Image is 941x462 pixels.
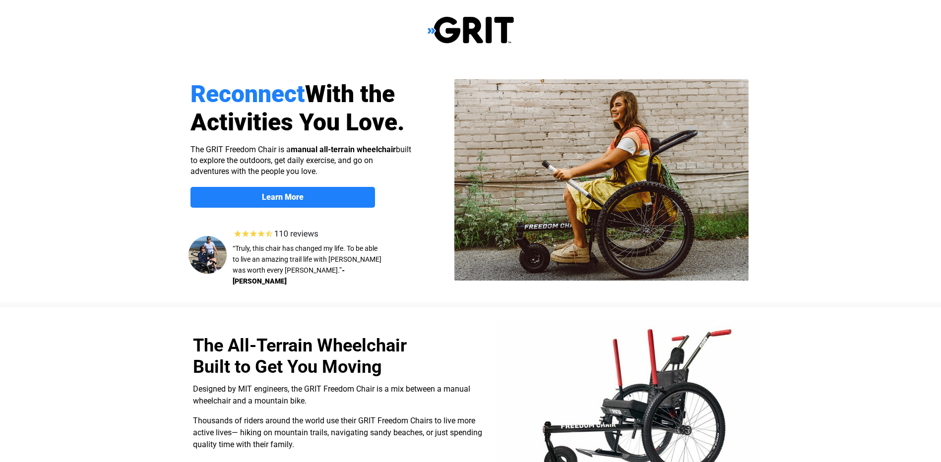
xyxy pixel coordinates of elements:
span: Designed by MIT engineers, the GRIT Freedom Chair is a mix between a manual wheelchair and a moun... [193,384,470,405]
strong: Learn More [262,192,304,202]
span: The All-Terrain Wheelchair Built to Get You Moving [193,335,407,377]
span: With the [305,80,395,108]
span: Thousands of riders around the world use their GRIT Freedom Chairs to live more active lives— hik... [193,416,482,449]
a: Learn More [190,187,375,208]
span: “Truly, this chair has changed my life. To be able to live an amazing trail life with [PERSON_NAM... [233,244,381,274]
span: Activities You Love. [190,108,405,136]
strong: manual all-terrain wheelchair [291,145,396,154]
span: Reconnect [190,80,305,108]
span: The GRIT Freedom Chair is a built to explore the outdoors, get daily exercise, and go on adventur... [190,145,411,176]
